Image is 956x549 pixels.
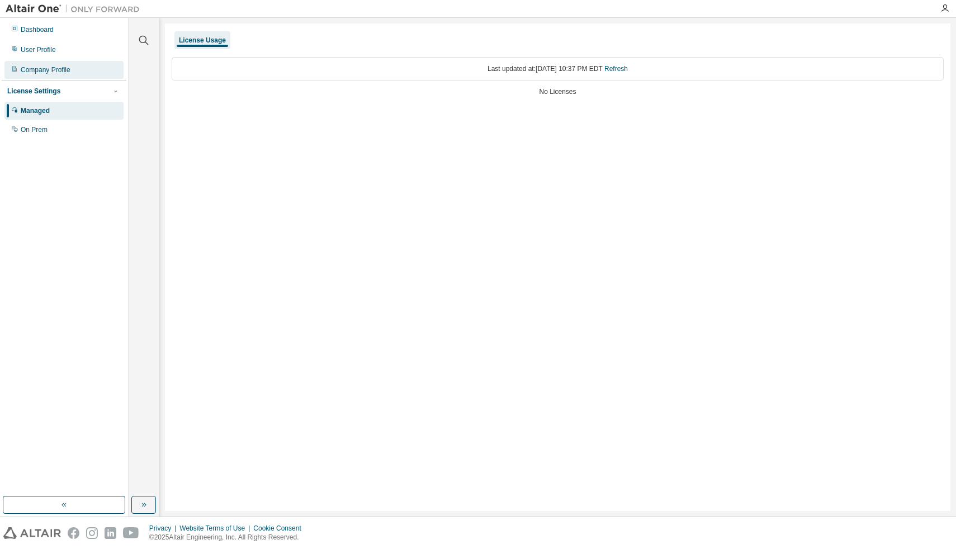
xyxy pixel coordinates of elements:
[21,25,54,34] div: Dashboard
[253,524,307,533] div: Cookie Consent
[149,533,308,542] p: © 2025 Altair Engineering, Inc. All Rights Reserved.
[179,36,226,45] div: License Usage
[6,3,145,15] img: Altair One
[3,527,61,539] img: altair_logo.svg
[179,524,253,533] div: Website Terms of Use
[68,527,79,539] img: facebook.svg
[105,527,116,539] img: linkedin.svg
[21,65,70,74] div: Company Profile
[149,524,179,533] div: Privacy
[123,527,139,539] img: youtube.svg
[172,87,944,96] div: No Licenses
[7,87,60,96] div: License Settings
[21,45,56,54] div: User Profile
[21,125,48,134] div: On Prem
[21,106,50,115] div: Managed
[172,57,944,81] div: Last updated at: [DATE] 10:37 PM EDT
[604,65,628,73] a: Refresh
[86,527,98,539] img: instagram.svg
